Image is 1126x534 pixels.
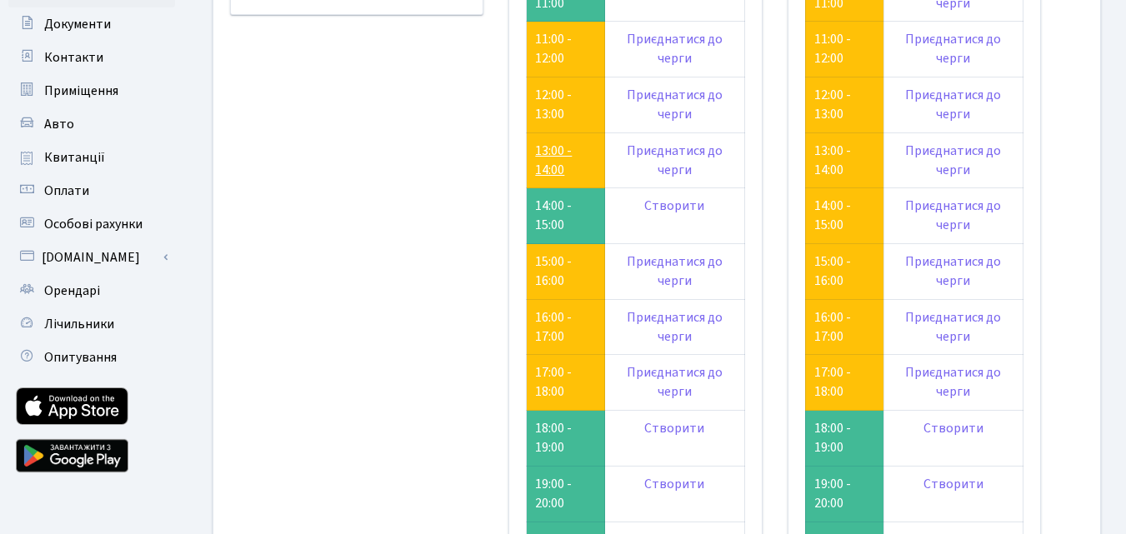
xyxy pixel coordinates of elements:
a: 11:00 - 12:00 [814,30,851,67]
a: 17:00 - 18:00 [814,363,851,401]
td: 18:00 - 19:00 [527,411,605,467]
a: Створити [923,475,983,493]
a: Створити [923,419,983,437]
a: [DOMAIN_NAME] [8,241,175,274]
a: Приєднатися до черги [905,363,1001,401]
a: 13:00 - 14:00 [814,142,851,179]
a: 16:00 - 17:00 [814,308,851,346]
a: Приєднатися до черги [627,308,723,346]
span: Лічильники [44,315,114,333]
a: Приєднатися до черги [905,308,1001,346]
a: Контакти [8,41,175,74]
a: Приєднатися до черги [627,142,723,179]
span: Приміщення [44,82,118,100]
span: Опитування [44,348,117,367]
a: 15:00 - 16:00 [814,252,851,290]
a: Створити [644,475,704,493]
a: Квитанції [8,141,175,174]
a: Приєднатися до черги [627,30,723,67]
a: Авто [8,107,175,141]
td: 19:00 - 20:00 [527,466,605,522]
span: Оплати [44,182,89,200]
a: 11:00 - 12:00 [535,30,572,67]
a: Приєднатися до черги [905,252,1001,290]
a: 15:00 - 16:00 [535,252,572,290]
a: Приєднатися до черги [627,86,723,123]
a: Приміщення [8,74,175,107]
a: 12:00 - 13:00 [535,86,572,123]
span: Особові рахунки [44,215,143,233]
a: Документи [8,7,175,41]
td: 14:00 - 15:00 [527,188,605,244]
a: Приєднатися до черги [905,197,1001,234]
a: Створити [644,197,704,215]
span: Орендарі [44,282,100,300]
a: Приєднатися до черги [627,363,723,401]
a: Приєднатися до черги [905,30,1001,67]
a: Лічильники [8,307,175,341]
a: 12:00 - 13:00 [814,86,851,123]
a: Приєднатися до черги [905,86,1001,123]
a: 17:00 - 18:00 [535,363,572,401]
span: Квитанції [44,148,105,167]
a: Приєднатися до черги [905,142,1001,179]
a: Опитування [8,341,175,374]
a: Оплати [8,174,175,207]
span: Контакти [44,48,103,67]
a: 14:00 - 15:00 [814,197,851,234]
a: Особові рахунки [8,207,175,241]
a: 16:00 - 17:00 [535,308,572,346]
td: 19:00 - 20:00 [805,466,883,522]
a: 13:00 - 14:00 [535,142,572,179]
td: 18:00 - 19:00 [805,411,883,467]
a: Створити [644,419,704,437]
a: Орендарі [8,274,175,307]
a: Приєднатися до черги [627,252,723,290]
span: Документи [44,15,111,33]
span: Авто [44,115,74,133]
